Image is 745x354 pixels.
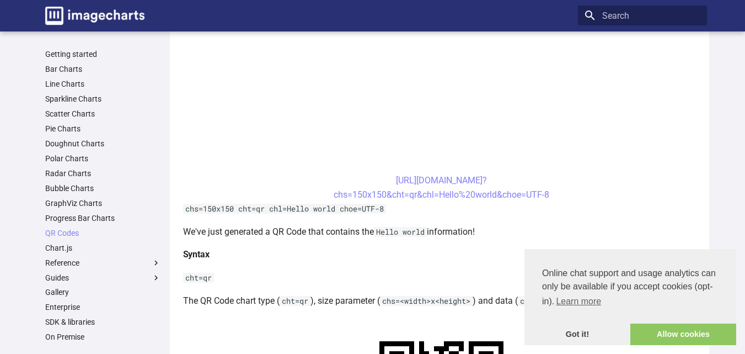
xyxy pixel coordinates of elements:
[183,225,700,239] p: We've just generated a QR Code that contains the information!
[41,2,149,29] a: Image-Charts documentation
[45,273,161,283] label: Guides
[45,302,161,312] a: Enterprise
[524,249,736,345] div: cookieconsent
[280,296,310,306] code: cht=qr
[45,228,161,238] a: QR Codes
[578,6,707,25] input: Search
[45,94,161,104] a: Sparkline Charts
[183,204,386,214] code: chs=150x150 cht=qr chl=Hello world choe=UTF-8
[45,79,161,89] a: Line Charts
[374,227,427,237] code: Hello world
[45,49,161,59] a: Getting started
[45,168,161,178] a: Radar Charts
[45,198,161,208] a: GraphViz Charts
[183,294,700,308] p: The QR Code chart type ( ), size parameter ( ) and data ( ) are all required parameters.
[45,287,161,297] a: Gallery
[630,324,736,346] a: allow cookies
[45,183,161,193] a: Bubble Charts
[334,175,549,200] a: [URL][DOMAIN_NAME]?chs=150x150&cht=qr&chl=Hello%20world&choe=UTF-8
[45,109,161,119] a: Scatter Charts
[554,293,603,310] a: learn more about cookies
[518,296,566,306] code: chl=<data>
[183,247,700,262] h4: Syntax
[183,273,214,283] code: cht=qr
[542,267,719,310] span: Online chat support and usage analytics can only be available if you accept cookies (opt-in).
[45,124,161,134] a: Pie Charts
[524,324,630,346] a: dismiss cookie message
[45,317,161,327] a: SDK & libraries
[45,332,161,342] a: On Premise
[45,243,161,253] a: Chart.js
[380,296,473,306] code: chs=<width>x<height>
[45,64,161,74] a: Bar Charts
[45,213,161,223] a: Progress Bar Charts
[45,258,161,268] label: Reference
[45,7,144,25] img: logo
[45,154,161,163] a: Polar Charts
[45,139,161,149] a: Doughnut Charts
